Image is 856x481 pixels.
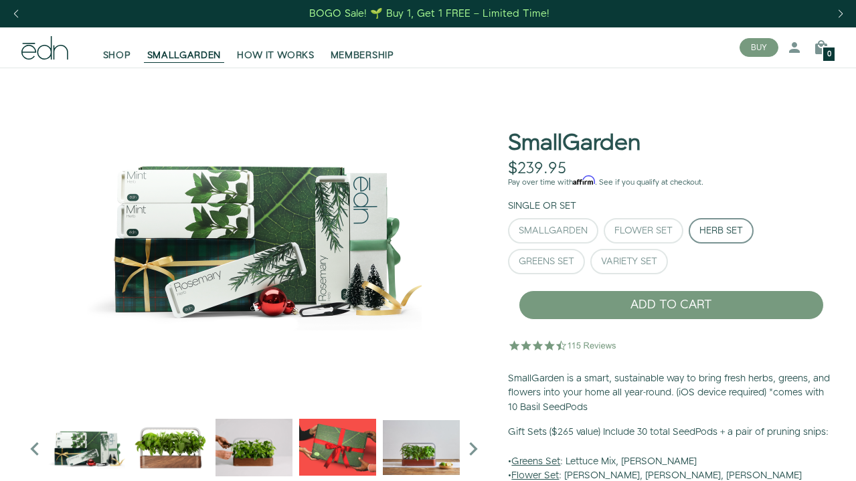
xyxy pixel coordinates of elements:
p: SmallGarden is a smart, sustainable way to bring fresh herbs, greens, and flowers into your home ... [508,372,835,415]
img: 4.5 star rating [508,332,618,359]
div: SmallGarden [519,226,588,235]
div: Greens Set [519,257,574,266]
div: Flower Set [614,226,673,235]
u: Greens Set [511,455,560,468]
button: Flower Set [604,218,683,244]
button: SmallGarden [508,218,598,244]
span: HOW IT WORKS [237,49,314,62]
b: Gift Sets ($265 value) Include 30 total SeedPods + a pair of pruning snips: [508,425,829,439]
span: 0 [827,51,831,58]
span: SMALLGARDEN [147,49,222,62]
button: ADD TO CART [519,290,824,320]
a: MEMBERSHIP [323,33,402,62]
span: Affirm [573,176,595,185]
a: HOW IT WORKS [229,33,322,62]
label: Single or Set [508,199,576,213]
span: SHOP [103,49,131,62]
div: Variety Set [601,257,657,266]
div: BOGO Sale! 🌱 Buy 1, Get 1 FREE – Limited Time! [309,7,549,21]
iframe: Opens a widget where you can find more information [752,441,843,474]
button: Herb Set [689,218,754,244]
h1: SmallGarden [508,131,640,156]
i: Previous slide [21,436,48,462]
button: BUY [740,38,778,57]
div: $239.95 [508,159,566,179]
a: SHOP [95,33,139,62]
a: SMALLGARDEN [139,33,230,62]
a: BOGO Sale! 🌱 Buy 1, Get 1 FREE – Limited Time! [308,3,551,24]
i: Next slide [460,436,487,462]
button: Greens Set [508,249,585,274]
div: Herb Set [699,226,743,235]
p: Pay over time with . See if you qualify at checkout. [508,177,835,189]
span: MEMBERSHIP [331,49,394,62]
img: edn-holiday-value-herbs-1-square_1000x.png [21,68,487,402]
button: Variety Set [590,249,668,274]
